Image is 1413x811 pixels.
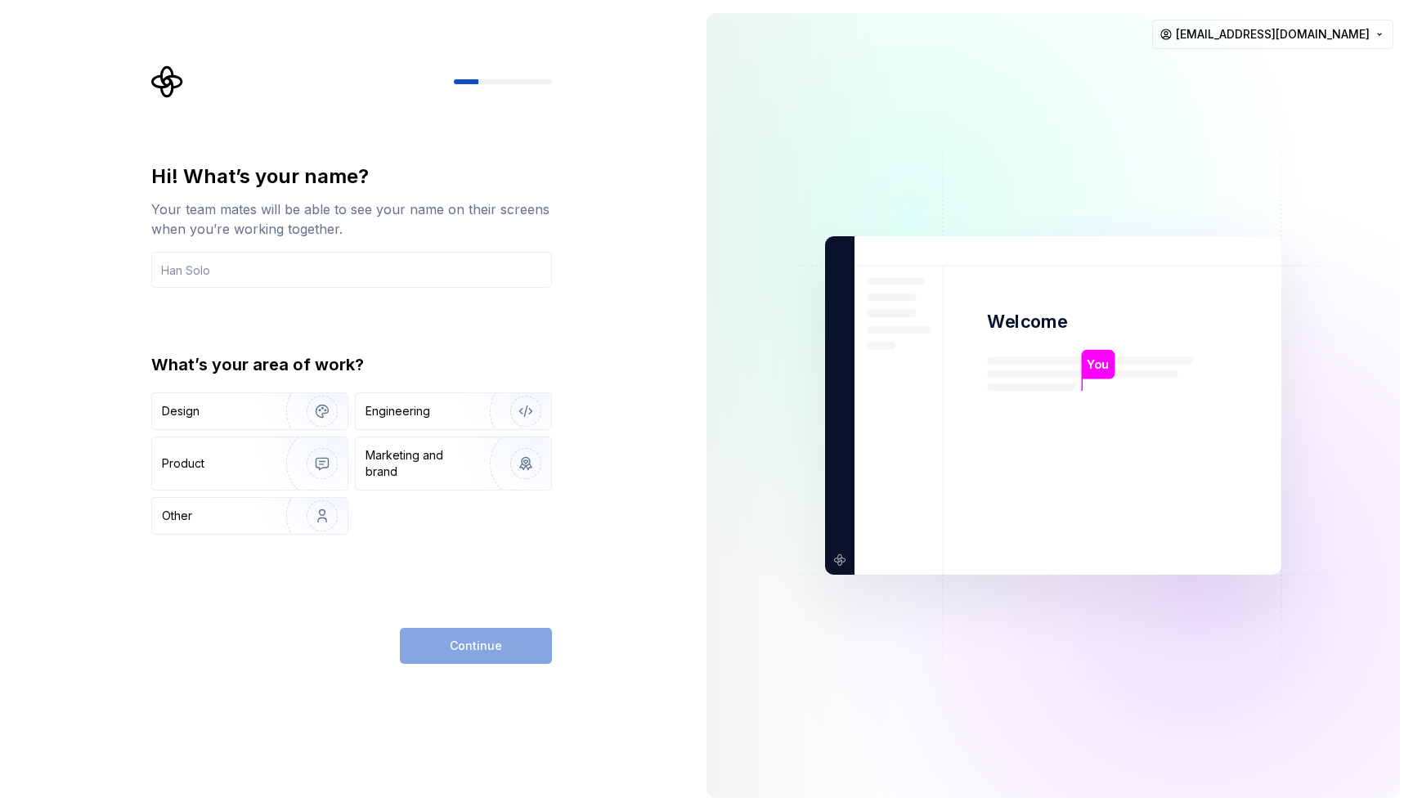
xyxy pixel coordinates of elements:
div: Other [162,508,192,524]
div: Marketing and brand [366,447,476,480]
input: Han Solo [151,252,552,288]
div: Your team mates will be able to see your name on their screens when you’re working together. [151,199,552,239]
div: Product [162,455,204,472]
div: Design [162,403,200,419]
svg: Supernova Logo [151,65,184,98]
p: You [1087,356,1109,374]
div: What’s your area of work? [151,353,552,376]
span: [EMAIL_ADDRESS][DOMAIN_NAME] [1176,26,1370,43]
div: Hi! What’s your name? [151,164,552,190]
div: Engineering [366,403,430,419]
button: [EMAIL_ADDRESS][DOMAIN_NAME] [1152,20,1393,49]
p: Welcome [987,310,1067,334]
